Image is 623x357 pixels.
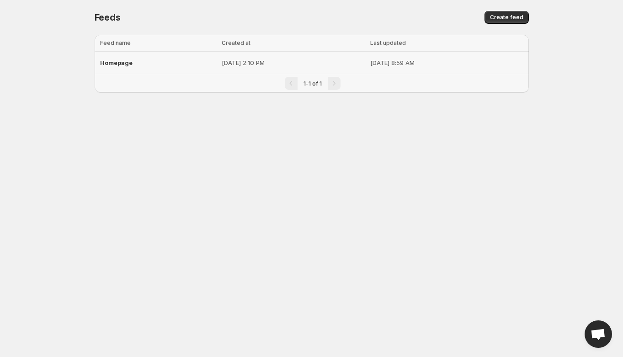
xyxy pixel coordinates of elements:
[100,59,133,66] span: Homepage
[485,11,529,24] button: Create feed
[304,80,322,87] span: 1-1 of 1
[100,39,131,46] span: Feed name
[95,74,529,92] nav: Pagination
[222,58,365,67] p: [DATE] 2:10 PM
[222,39,250,46] span: Created at
[370,39,406,46] span: Last updated
[585,320,612,348] div: Open chat
[490,14,523,21] span: Create feed
[95,12,121,23] span: Feeds
[370,58,523,67] p: [DATE] 8:59 AM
